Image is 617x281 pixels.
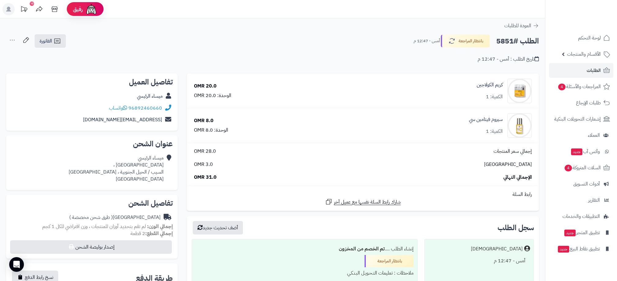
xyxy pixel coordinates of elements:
[587,66,601,75] span: الطلبات
[549,225,613,240] a: تطبيق المتجرجديد
[570,147,600,156] span: وآتس آب
[69,214,161,221] div: [GEOGRAPHIC_DATA]
[137,92,163,100] a: ميساء الرئيسي
[441,35,490,47] button: بانتظار المراجعة
[196,243,414,255] div: إنشاء الطلب ....
[486,93,503,100] div: الكمية: 1
[145,230,173,237] strong: إجمالي القطع:
[549,177,613,191] a: أدوات التسويق
[339,245,385,253] b: تم الخصم من المخزون
[575,17,611,30] img: logo-2.png
[69,214,113,221] span: ( طرق شحن مخصصة )
[562,212,600,221] span: التطبيقات والخدمات
[428,255,530,267] div: أمس - 12:47 م
[549,63,613,78] a: الطلبات
[558,82,601,91] span: المراجعات والأسئلة
[147,223,173,230] strong: إجمالي الوزن:
[11,78,173,86] h2: تفاصيل العميل
[471,245,523,253] div: [DEMOGRAPHIC_DATA]
[85,3,97,15] img: ai-face.png
[189,191,536,198] div: رابط السلة
[35,34,66,48] a: الفاتورة
[558,84,566,90] span: 4
[131,230,173,237] small: 2 قطعة
[549,128,613,143] a: العملاء
[9,257,24,272] div: Open Intercom Messenger
[508,79,532,103] img: 1739577911-cm4q2lzl60e1o01kl6bq28ipx_final-90x90.png
[564,163,601,172] span: السلات المتروكة
[194,148,216,155] span: 28.0 OMR
[557,245,600,253] span: تطبيق نقاط البيع
[558,246,569,253] span: جديد
[565,165,572,171] span: 4
[549,144,613,159] a: وآتس آبجديد
[549,242,613,256] a: تطبيق نقاط البيعجديد
[194,83,217,90] div: 20.0 OMR
[25,274,53,281] span: نسخ رابط الدفع
[73,6,83,13] span: رفيق
[30,2,34,6] div: 10
[365,255,414,267] div: بانتظار المراجعة
[11,140,173,148] h2: عنوان الشحن
[564,228,600,237] span: تطبيق المتجر
[567,50,601,58] span: الأقسام والمنتجات
[503,174,532,181] span: الإجمالي النهائي
[571,148,582,155] span: جديد
[576,99,601,107] span: طلبات الإرجاع
[128,104,162,112] a: 96892460660
[469,116,503,123] a: سيروم فيتامين سي
[334,199,401,206] span: شارك رابط السلة نفسها مع عميل آخر
[549,79,613,94] a: المراجعات والأسئلة4
[10,240,172,254] button: إصدار بوليصة الشحن
[194,174,217,181] span: 31.0 OMR
[486,128,503,135] div: الكمية: 1
[494,148,532,155] span: إجمالي سعر المنتجات
[504,22,531,29] span: العودة للطلبات
[504,22,539,29] a: العودة للطلبات
[549,96,613,110] a: طلبات الإرجاع
[194,127,228,134] div: الوحدة: 8.0 OMR
[578,34,601,42] span: لوحة التحكم
[588,131,600,140] span: العملاء
[549,112,613,126] a: إشعارات التحويلات البنكية
[496,35,539,47] h2: الطلب #5851
[414,38,440,44] small: أمس - 12:47 م
[194,161,213,168] span: 3.0 OMR
[83,116,162,123] a: [EMAIL_ADDRESS][DOMAIN_NAME]
[554,115,601,123] span: إشعارات التحويلات البنكية
[478,56,539,63] div: تاريخ الطلب : أمس - 12:47 م
[549,193,613,208] a: التقارير
[549,209,613,224] a: التطبيقات والخدمات
[16,3,32,17] a: تحديثات المنصة
[42,223,146,230] span: لم تقم بتحديد أوزان للمنتجات ، وزن افتراضي للكل 1 كجم
[549,31,613,45] a: لوحة التحكم
[109,104,127,112] a: واتساب
[484,161,532,168] span: [GEOGRAPHIC_DATA]
[549,160,613,175] a: السلات المتروكة4
[194,117,214,124] div: 8.0 OMR
[564,230,576,236] span: جديد
[194,92,231,99] div: الوحدة: 20.0 OMR
[588,196,600,204] span: التقارير
[477,81,503,88] a: كريم الكولاجين
[69,155,164,182] div: ميساء الرئيسي [GEOGRAPHIC_DATA] ، السيب / الحيل الجنوبية ، [GEOGRAPHIC_DATA] [GEOGRAPHIC_DATA]
[193,221,243,234] button: أضف تحديث جديد
[573,180,600,188] span: أدوات التسويق
[11,200,173,207] h2: تفاصيل الشحن
[325,198,401,206] a: شارك رابط السلة نفسها مع عميل آخر
[508,113,532,138] img: 1739578857-cm516j38p0mpi01kl159h85d2_C_SEURM-09-90x90.jpg
[40,37,52,45] span: الفاتورة
[498,224,534,231] h3: سجل الطلب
